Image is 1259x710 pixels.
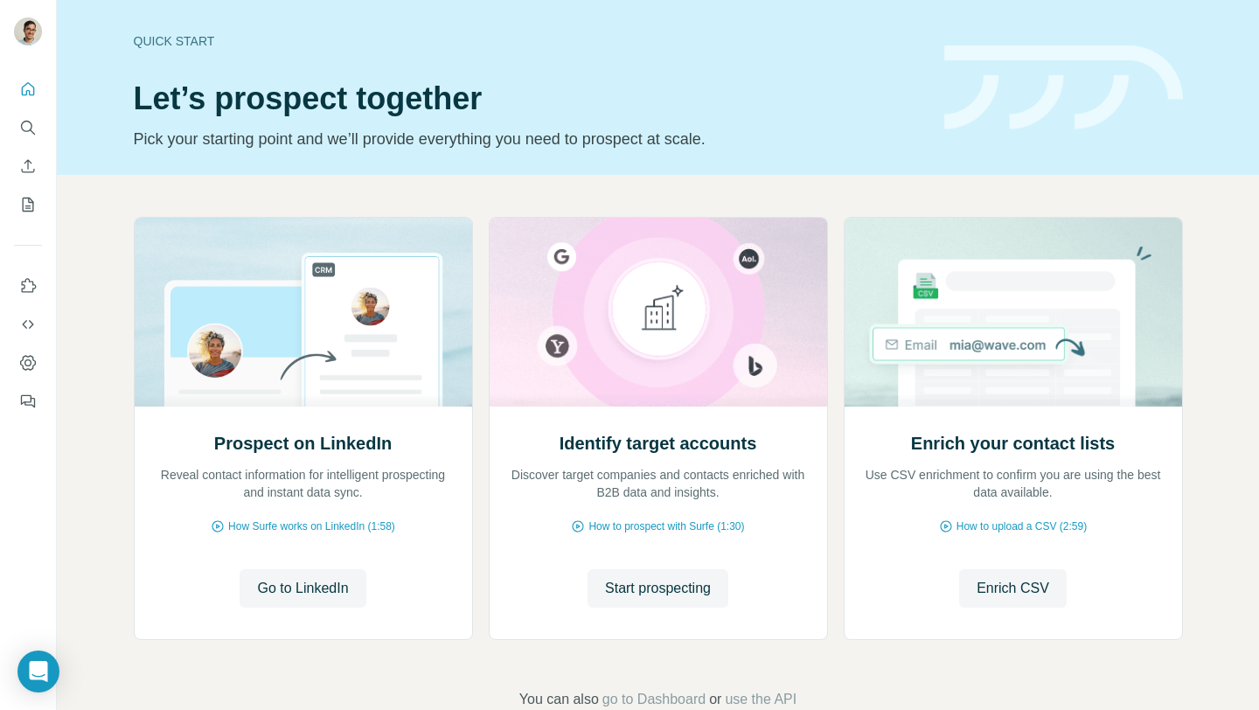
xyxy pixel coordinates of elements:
[489,218,828,407] img: Identify target accounts
[709,689,721,710] span: or
[14,386,42,417] button: Feedback
[588,519,744,534] span: How to prospect with Surfe (1:30)
[214,431,392,456] h2: Prospect on LinkedIn
[14,309,42,340] button: Use Surfe API
[14,112,42,143] button: Search
[956,519,1087,534] span: How to upload a CSV (2:59)
[134,32,923,50] div: Quick start
[240,569,365,608] button: Go to LinkedIn
[257,578,348,599] span: Go to LinkedIn
[14,17,42,45] img: Avatar
[14,189,42,220] button: My lists
[14,73,42,105] button: Quick start
[944,45,1183,130] img: banner
[977,578,1049,599] span: Enrich CSV
[228,519,395,534] span: How Surfe works on LinkedIn (1:58)
[17,651,59,693] div: Open Intercom Messenger
[14,150,42,182] button: Enrich CSV
[14,270,42,302] button: Use Surfe on LinkedIn
[911,431,1115,456] h2: Enrich your contact lists
[844,218,1183,407] img: Enrich your contact lists
[725,689,796,710] button: use the API
[134,81,923,116] h1: Let’s prospect together
[134,127,923,151] p: Pick your starting point and we’ll provide everything you need to prospect at scale.
[959,569,1067,608] button: Enrich CSV
[519,689,599,710] span: You can also
[602,689,706,710] button: go to Dashboard
[560,431,757,456] h2: Identify target accounts
[588,569,728,608] button: Start prospecting
[134,218,473,407] img: Prospect on LinkedIn
[605,578,711,599] span: Start prospecting
[152,466,455,501] p: Reveal contact information for intelligent prospecting and instant data sync.
[507,466,810,501] p: Discover target companies and contacts enriched with B2B data and insights.
[14,347,42,379] button: Dashboard
[862,466,1165,501] p: Use CSV enrichment to confirm you are using the best data available.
